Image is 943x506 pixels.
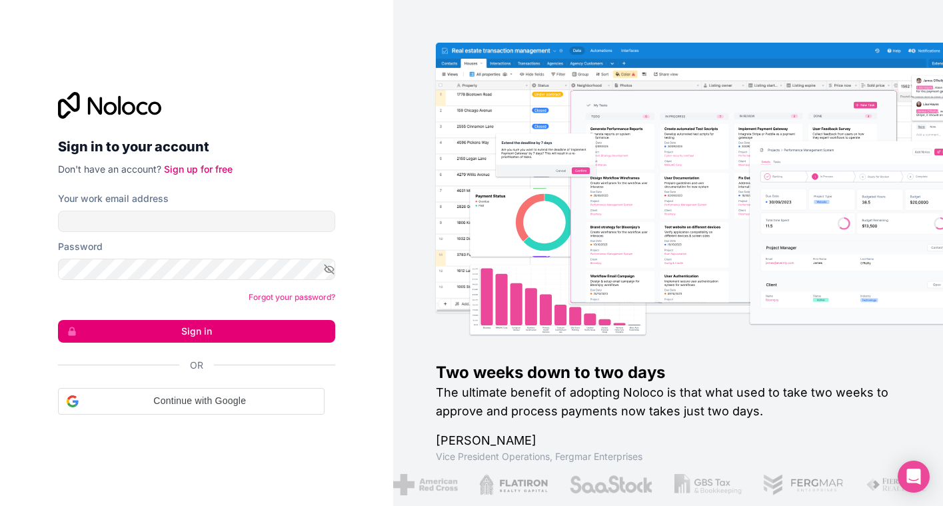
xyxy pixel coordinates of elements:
img: /assets/saastock-C6Zbiodz.png [568,474,652,495]
label: Password [58,240,103,253]
img: /assets/gbstax-C-GtDUiK.png [674,474,742,495]
h1: Vice President Operations , Fergmar Enterprises [436,450,900,463]
img: /assets/fergmar-CudnrXN5.png [762,474,844,495]
span: Or [190,359,203,372]
img: /assets/flatiron-C8eUkumj.png [478,474,548,495]
input: Password [58,259,335,280]
span: Don't have an account? [58,163,161,175]
img: /assets/american-red-cross-BAupjrZR.png [393,474,457,495]
label: Your work email address [58,192,169,205]
button: Sign in [58,320,335,343]
h2: The ultimate benefit of adopting Noloco is that what used to take two weeks to approve and proces... [436,383,900,421]
input: Email address [58,211,335,232]
div: Continue with Google [58,388,325,415]
h1: [PERSON_NAME] [436,431,900,450]
img: /assets/fiera-fwj2N5v4.png [865,474,928,495]
span: Continue with Google [84,394,316,408]
a: Forgot your password? [249,292,335,302]
div: Open Intercom Messenger [898,461,930,493]
h1: Two weeks down to two days [436,362,900,383]
a: Sign up for free [164,163,233,175]
h2: Sign in to your account [58,135,335,159]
